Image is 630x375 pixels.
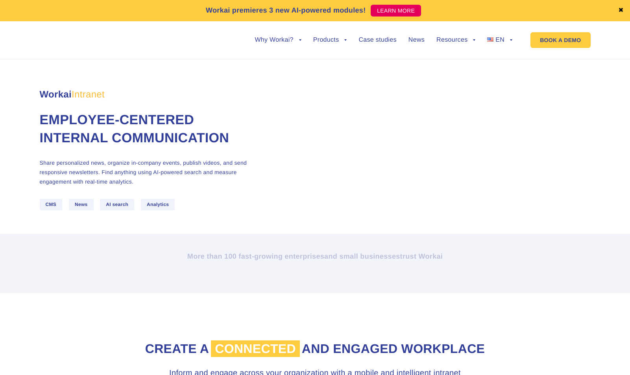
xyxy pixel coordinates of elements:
span: News [69,199,94,210]
h1: Employee-centered internal communication [40,111,256,147]
a: News [408,37,425,43]
span: AI search [100,199,134,210]
span: connected [211,340,300,357]
p: Share personalized news, organize in-company events, publish videos, and send responsive newslett... [40,158,256,186]
span: Workai [40,81,105,99]
p: Workai premieres 3 new AI-powered modules! [206,5,366,16]
span: CMS [40,199,63,210]
a: BOOK A DEMO [530,32,590,48]
i: and small businesses [324,252,400,260]
a: Products [313,37,347,43]
span: Analytics [141,199,175,210]
em: Intranet [72,89,105,100]
a: Resources [436,37,475,43]
a: Why Workai? [255,37,301,43]
span: EN [495,37,504,43]
a: Case studies [358,37,396,43]
h2: Create a and engaged workplace [97,340,534,357]
a: LEARN MORE [371,5,421,17]
h2: More than 100 fast-growing enterprises trust Workai [97,252,534,261]
a: ✖ [618,7,624,14]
